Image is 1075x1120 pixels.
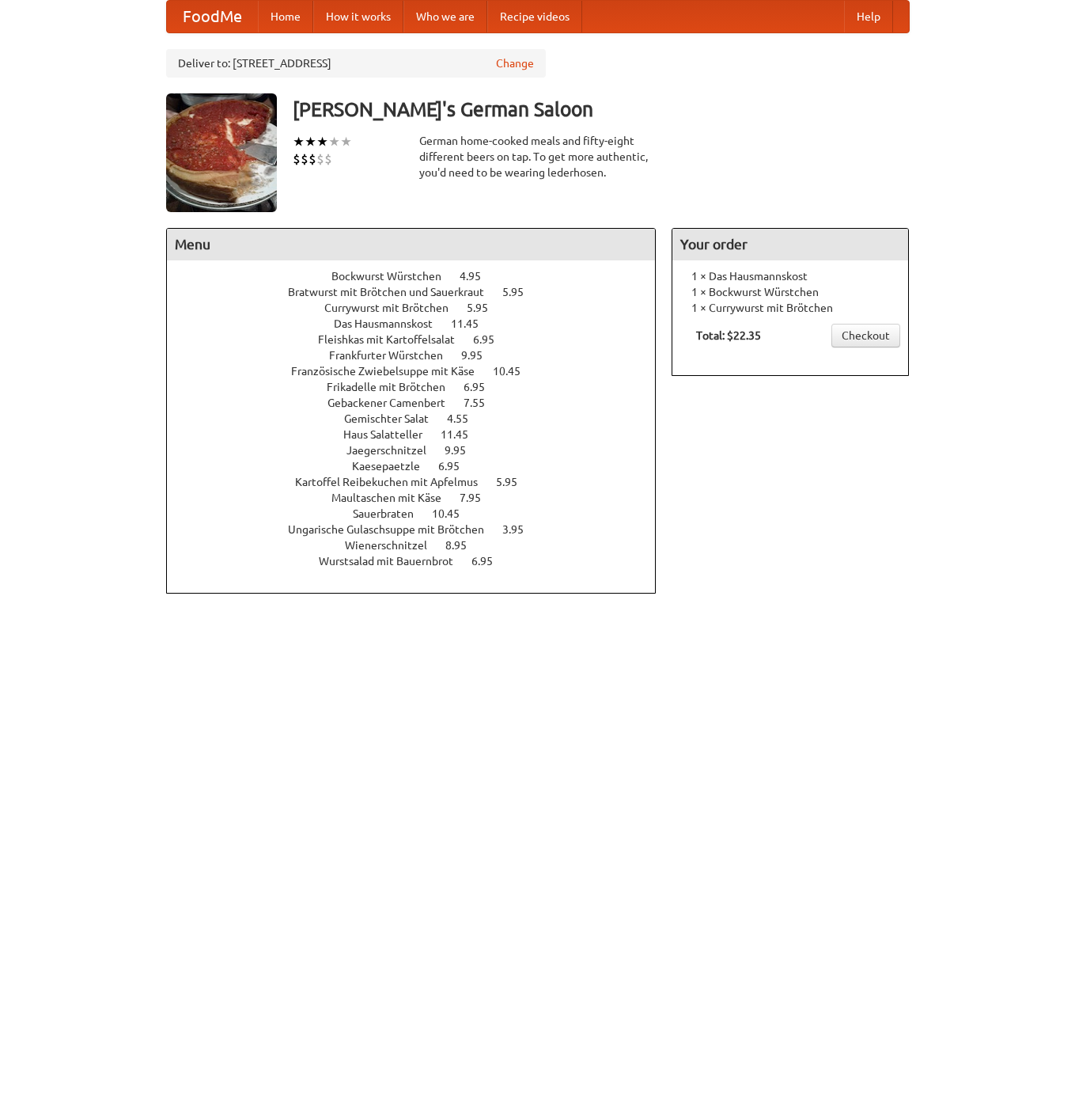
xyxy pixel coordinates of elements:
h3: [PERSON_NAME]'s German Saloon [293,93,910,125]
a: Checkout [831,324,900,347]
a: Change [496,55,534,71]
a: Kaesepaetzle 6.95 [352,460,489,473]
li: ★ [293,133,305,150]
span: Frankfurter Würstchen [329,349,459,362]
a: Gemischter Salat 4.55 [344,412,498,425]
span: 3.95 [502,523,539,536]
h4: Menu [167,229,656,260]
a: Sauerbraten 10.45 [353,507,489,520]
a: How it works [313,1,403,32]
a: Frankfurter Würstchen 9.95 [329,349,512,362]
span: 9.95 [445,444,482,457]
span: 7.95 [460,492,497,504]
li: $ [308,150,316,168]
a: Wurstsalad mit Bauernbrot 6.95 [319,555,522,568]
li: $ [324,150,332,168]
div: Deliver to: [STREET_ADDRESS] [166,49,546,78]
span: 7.55 [464,397,501,409]
span: Kaesepaetzle [352,460,436,473]
a: Kartoffel Reibekuchen mit Apfelmus 5.95 [295,476,547,488]
li: ★ [316,133,328,150]
a: Französische Zwiebelsuppe mit Käse 10.45 [291,365,550,378]
span: Das Hausmannskost [334,317,449,330]
a: Recipe videos [487,1,582,32]
span: Sauerbraten [353,507,430,520]
span: 6.95 [464,381,501,393]
span: 4.55 [447,412,484,425]
span: Gemischter Salat [344,412,445,425]
span: 11.45 [441,428,484,441]
span: 11.45 [451,317,494,330]
a: Bratwurst mit Brötchen und Sauerkraut 5.95 [288,286,553,298]
a: Bockwurst Würstchen 4.95 [331,270,510,283]
li: 1 × Bockwurst Würstchen [680,284,900,300]
span: Haus Salatteller [343,428,438,441]
img: angular.jpg [166,93,277,212]
span: Wienerschnitzel [345,539,443,552]
li: ★ [340,133,352,150]
span: 10.45 [432,507,475,520]
a: Ungarische Gulaschsuppe mit Brötchen 3.95 [288,523,553,536]
span: Bratwurst mit Brötchen und Sauerkraut [288,286,500,298]
a: Haus Salatteller 11.45 [343,428,498,441]
a: Currywurst mit Brötchen 5.95 [324,302,517,314]
span: Fleishkas mit Kartoffelsalat [318,333,471,346]
span: Jaegerschnitzel [346,444,442,457]
span: Currywurst mit Brötchen [324,302,464,314]
li: $ [301,150,308,168]
a: Who we are [403,1,487,32]
span: 8.95 [445,539,483,552]
span: Maultaschen mit Käse [331,492,457,504]
li: ★ [305,133,316,150]
li: $ [316,150,324,168]
a: Help [844,1,893,32]
div: German home-cooked meals and fifty-eight different beers on tap. To get more authentic, you'd nee... [419,133,657,180]
span: Frikadelle mit Brötchen [327,381,461,393]
span: Gebackener Camenbert [327,397,461,409]
span: 5.95 [467,302,504,314]
span: 5.95 [502,286,539,298]
span: Bockwurst Würstchen [331,270,457,283]
a: Gebackener Camenbert 7.55 [327,397,514,409]
li: ★ [328,133,340,150]
li: 1 × Das Hausmannskost [680,268,900,284]
a: Fleishkas mit Kartoffelsalat 6.95 [318,333,524,346]
span: Wurstsalad mit Bauernbrot [319,555,469,568]
b: Total: $22.35 [696,329,761,342]
span: 5.95 [496,476,533,488]
h4: Your order [672,229,908,260]
a: Maultaschen mit Käse 7.95 [331,492,510,504]
span: 4.95 [460,270,497,283]
span: Französische Zwiebelsuppe mit Käse [291,365,490,378]
li: $ [293,150,301,168]
a: Home [258,1,313,32]
span: Kartoffel Reibekuchen mit Apfelmus [295,476,494,488]
span: 9.95 [461,349,498,362]
span: 10.45 [493,365,536,378]
span: 6.95 [471,555,509,568]
a: Jaegerschnitzel 9.95 [346,444,495,457]
a: FoodMe [167,1,258,32]
span: 6.95 [473,333,510,346]
a: Das Hausmannskost 11.45 [334,317,508,330]
a: Frikadelle mit Brötchen 6.95 [327,381,514,393]
span: 6.95 [438,460,475,473]
a: Wienerschnitzel 8.95 [345,539,496,552]
span: Ungarische Gulaschsuppe mit Brötchen [288,523,500,536]
li: 1 × Currywurst mit Brötchen [680,300,900,316]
